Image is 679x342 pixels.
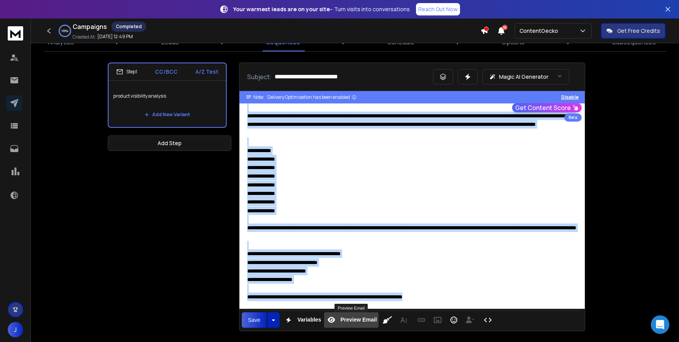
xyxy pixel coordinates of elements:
li: Step1CC/BCCA/Z Testproduct visibility analysisAdd New Variant [108,63,227,128]
button: Preview Email [324,312,378,328]
button: Add Step [108,135,231,151]
button: Get Content Score [512,103,582,112]
p: Subject: [247,72,272,81]
div: Beta [564,113,582,122]
p: ContentGecko [519,27,561,35]
button: Code View [480,312,495,328]
p: – Turn visits into conversations [233,5,410,13]
button: Insert Image (⌘P) [430,312,445,328]
span: Note: [253,94,264,100]
p: Reach Out Now [418,5,458,13]
button: Emoticons [446,312,461,328]
div: Delivery Optimisation has been enabled [267,94,357,100]
div: Preview Email [334,304,368,312]
p: CC/BCC [155,68,178,76]
span: Variables [296,317,323,323]
button: Variables [281,312,323,328]
div: Step 1 [116,68,137,75]
p: 100 % [61,29,68,33]
button: J [8,322,23,337]
img: logo [8,26,23,41]
span: 50 [502,25,508,30]
p: Get Free Credits [617,27,660,35]
p: product visibility analysis [113,85,221,107]
button: Insert Link (⌘K) [414,312,429,328]
button: Insert Unsubscribe Link [463,312,477,328]
div: Completed [112,22,146,32]
strong: Your warmest leads are on your site [233,5,330,13]
h1: Campaigns [73,22,107,31]
button: Disable [561,94,579,100]
button: Magic AI Generator [482,69,569,85]
div: Open Intercom Messenger [651,315,669,334]
span: Preview Email [339,317,378,323]
button: Save [242,312,267,328]
button: Get Free Credits [601,23,665,39]
p: A/Z Test [195,68,218,76]
p: Magic AI Generator [499,73,548,81]
button: Add New Variant [138,107,196,122]
button: More Text [396,312,411,328]
button: Clean HTML [380,312,395,328]
p: Created At: [73,34,96,40]
p: [DATE] 12:49 PM [97,34,133,40]
a: Reach Out Now [416,3,460,15]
